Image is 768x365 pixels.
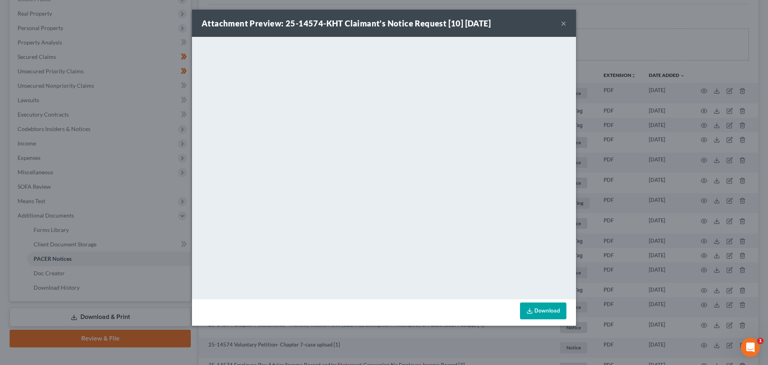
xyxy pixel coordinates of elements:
button: × [561,18,566,28]
a: Download [520,302,566,319]
iframe: Intercom live chat [741,338,760,357]
strong: Attachment Preview: 25-14574-KHT Claimant's Notice Request [10] [DATE] [202,18,491,28]
span: 1 [757,338,764,344]
iframe: <object ng-attr-data='[URL][DOMAIN_NAME]' type='application/pdf' width='100%' height='650px'></ob... [192,37,576,297]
